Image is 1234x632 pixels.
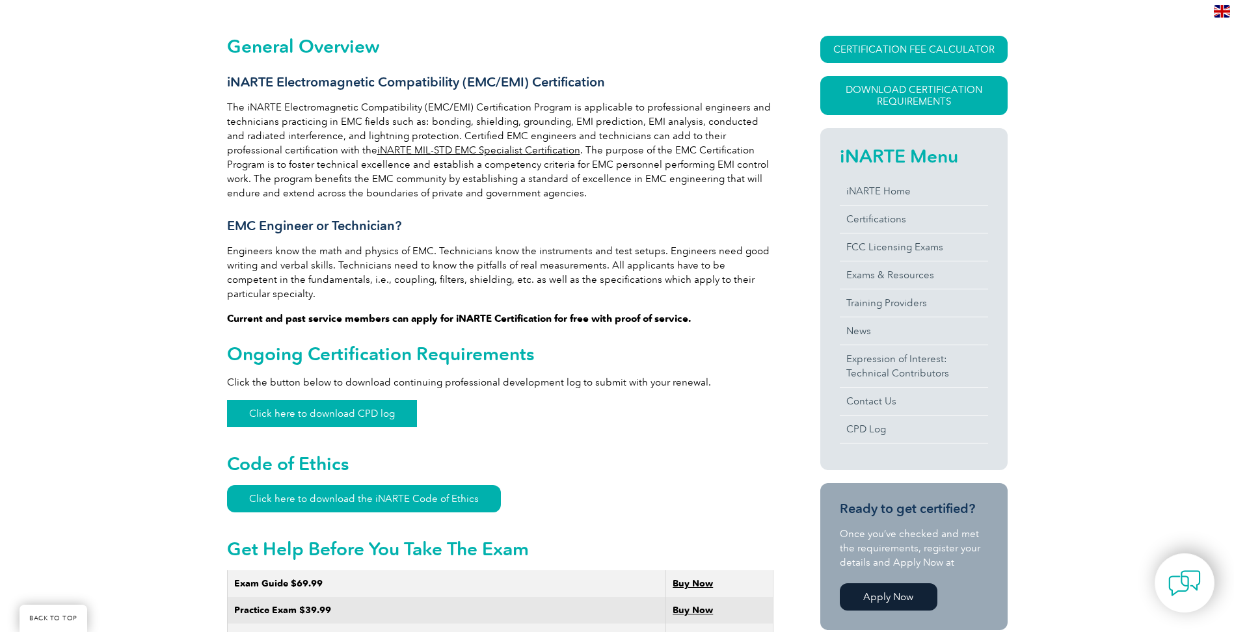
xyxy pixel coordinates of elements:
[227,74,773,90] h3: iNARTE Electromagnetic Compatibility (EMC/EMI) Certification
[840,388,988,415] a: Contact Us
[840,345,988,387] a: Expression of Interest:Technical Contributors
[227,485,501,512] a: Click here to download the iNARTE Code of Ethics
[840,501,988,517] h3: Ready to get certified?
[673,578,713,589] a: Buy Now
[840,415,988,443] a: CPD Log
[840,261,988,289] a: Exams & Resources
[840,146,988,166] h2: iNARTE Menu
[227,36,773,57] h2: General Overview
[840,289,988,317] a: Training Providers
[20,605,87,632] a: BACK TO TOP
[673,605,713,616] a: Buy Now
[820,36,1008,63] a: CERTIFICATION FEE CALCULATOR
[227,400,417,427] a: Click here to download CPD log
[840,527,988,570] p: Once you’ve checked and met the requirements, register your details and Apply Now at
[840,178,988,205] a: iNARTE Home
[840,317,988,345] a: News
[227,313,691,324] strong: Current and past service members can apply for iNARTE Certification for free with proof of service.
[1168,567,1201,599] img: contact-chat.png
[227,538,773,559] h2: Get Help Before You Take The Exam
[227,375,773,389] p: Click the button below to download continuing professional development log to submit with your re...
[234,605,331,616] strong: Practice Exam $39.99
[840,205,988,233] a: Certifications
[840,233,988,261] a: FCC Licensing Exams
[227,453,773,474] h2: Code of Ethics
[377,144,580,156] a: iNARTE MIL-STD EMC Specialist Certification
[1214,5,1230,18] img: en
[234,578,323,589] strong: Exam Guide $69.99
[840,583,937,611] a: Apply Now
[227,218,773,234] h3: EMC Engineer or Technician?
[820,76,1008,115] a: Download Certification Requirements
[227,343,773,364] h2: Ongoing Certification Requirements
[227,244,773,301] p: Engineers know the math and physics of EMC. Technicians know the instruments and test setups. Eng...
[227,100,773,200] p: The iNARTE Electromagnetic Compatibility (EMC/EMI) Certification Program is applicable to profess...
